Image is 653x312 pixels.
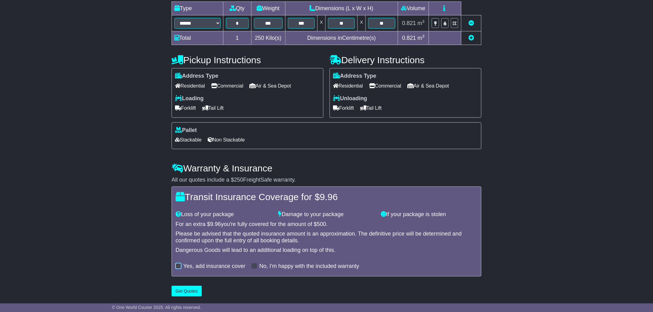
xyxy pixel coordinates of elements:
td: 1 [223,31,252,45]
h4: Transit Insurance Coverage for $ [176,192,477,202]
td: Type [172,2,223,15]
h4: Delivery Instructions [330,55,481,65]
span: 9.96 [320,192,338,202]
label: Unloading [333,95,367,102]
div: If your package is stolen [378,211,480,218]
div: Loss of your package [173,211,275,218]
button: Get Quotes [172,286,202,297]
label: Address Type [333,73,376,80]
span: 500 [317,221,326,227]
a: Remove this item [468,20,474,26]
label: Loading [175,95,204,102]
span: Commercial [369,81,401,91]
div: Damage to your package [275,211,378,218]
span: 0.821 [402,35,416,41]
span: m [418,35,425,41]
td: x [318,15,326,31]
td: Total [172,31,223,45]
div: Dangerous Goods will lead to an additional loading on top of this. [176,247,477,254]
span: Air & Sea Depot [408,81,449,91]
span: 0.821 [402,20,416,26]
span: © One World Courier 2025. All rights reserved. [112,305,201,310]
label: Address Type [175,73,218,80]
span: 250 [234,177,243,183]
sup: 3 [422,34,425,39]
h4: Warranty & Insurance [172,163,481,173]
span: Stackable [175,135,202,145]
h4: Pickup Instructions [172,55,323,65]
span: Forklift [175,103,196,113]
div: For an extra $ you're fully covered for the amount of $ . [176,221,477,228]
td: Qty [223,2,252,15]
label: Pallet [175,127,197,134]
label: No, I'm happy with the included warranty [259,263,359,270]
a: Add new item [468,35,474,41]
span: Tail Lift [202,103,224,113]
label: Yes, add insurance cover [183,263,245,270]
span: Non Stackable [208,135,245,145]
span: 250 [255,35,264,41]
td: Dimensions in Centimetre(s) [285,31,398,45]
span: 9.96 [210,221,221,227]
td: Weight [251,2,285,15]
td: Kilo(s) [251,31,285,45]
sup: 3 [422,19,425,24]
span: Tail Lift [360,103,382,113]
span: Commercial [211,81,243,91]
span: Residential [333,81,363,91]
td: Volume [398,2,429,15]
span: Forklift [333,103,354,113]
td: Dimensions (L x W x H) [285,2,398,15]
td: x [358,15,366,31]
span: m [418,20,425,26]
div: Please be advised that the quoted insurance amount is an approximation. The definitive price will... [176,231,477,244]
div: All our quotes include a $ FreightSafe warranty. [172,177,481,183]
span: Air & Sea Depot [250,81,291,91]
span: Residential [175,81,205,91]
